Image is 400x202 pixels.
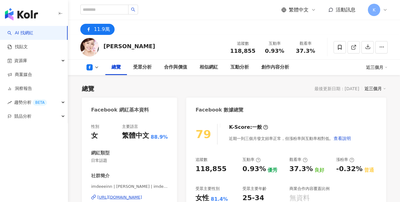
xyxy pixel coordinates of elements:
button: 查看說明 [333,132,351,145]
div: 商業合作內容覆蓋比例 [289,186,330,191]
div: 近三個月 [366,62,388,72]
div: 近三個月 [364,85,386,93]
div: 良好 [314,167,324,174]
div: 相似網紅 [200,64,218,71]
div: 受眾主要年齡 [242,186,267,191]
a: searchAI 找網紅 [7,30,33,36]
div: 觀看率 [289,157,308,162]
span: rise [7,100,12,105]
div: 79 [196,128,211,141]
div: [URL][DOMAIN_NAME] [97,195,142,200]
div: 主要語言 [122,124,138,129]
div: 女 [91,131,98,141]
div: 觀看率 [294,40,317,47]
span: imdeeeinn | [PERSON_NAME] | imdeeeinn [91,184,168,189]
span: 日常話題 [91,158,168,163]
div: 最後更新日期：[DATE] [314,86,359,91]
div: 合作與價值 [164,64,187,71]
span: 活動訊息 [336,7,356,13]
div: 社群簡介 [91,173,110,179]
div: 追蹤數 [196,157,208,162]
div: 11.9萬 [94,25,110,34]
span: 競品分析 [14,109,32,123]
span: 37.3% [296,48,315,54]
span: 118,855 [230,48,255,54]
div: Facebook 數據總覽 [196,107,243,113]
div: 總覽 [82,84,94,93]
button: 11.9萬 [80,24,115,35]
a: 找貼文 [7,44,28,50]
div: 受眾分析 [133,64,152,71]
div: 互動分析 [230,64,249,71]
div: 37.3% [289,164,313,174]
div: 繁體中文 [122,131,149,141]
div: 118,855 [196,164,226,174]
span: 繁體中文 [289,6,309,13]
span: 資源庫 [14,54,27,68]
span: 查看說明 [334,136,351,141]
span: 88.9% [151,134,168,141]
img: logo [5,8,38,20]
span: 趨勢分析 [14,95,47,109]
div: 創作內容分析 [261,64,289,71]
div: 0.93% [242,164,266,174]
div: [PERSON_NAME] [103,42,155,50]
a: 商案媒合 [7,72,32,78]
div: 普通 [364,167,374,174]
span: search [131,7,135,12]
div: Facebook 網紅基本資料 [91,107,149,113]
div: BETA [33,99,47,106]
div: 漲粉率 [336,157,354,162]
img: KOL Avatar [80,38,99,57]
div: K-Score : [229,124,268,131]
div: 優秀 [267,167,277,174]
div: 一般 [252,124,262,131]
span: 0.93% [265,48,284,54]
div: 互動率 [263,40,286,47]
div: -0.32% [336,164,362,174]
div: 互動率 [242,157,261,162]
a: 洞察報告 [7,86,32,92]
div: 近期一到三個月發文頻率正常，但漲粉率與互動率相對低。 [229,132,351,145]
a: [URL][DOMAIN_NAME] [91,195,168,200]
div: 受眾主要性別 [196,186,220,191]
div: 性別 [91,124,99,129]
div: 網紅類型 [91,150,110,156]
div: 總覽 [112,64,121,71]
div: 追蹤數 [230,40,255,47]
span: K [373,6,375,13]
